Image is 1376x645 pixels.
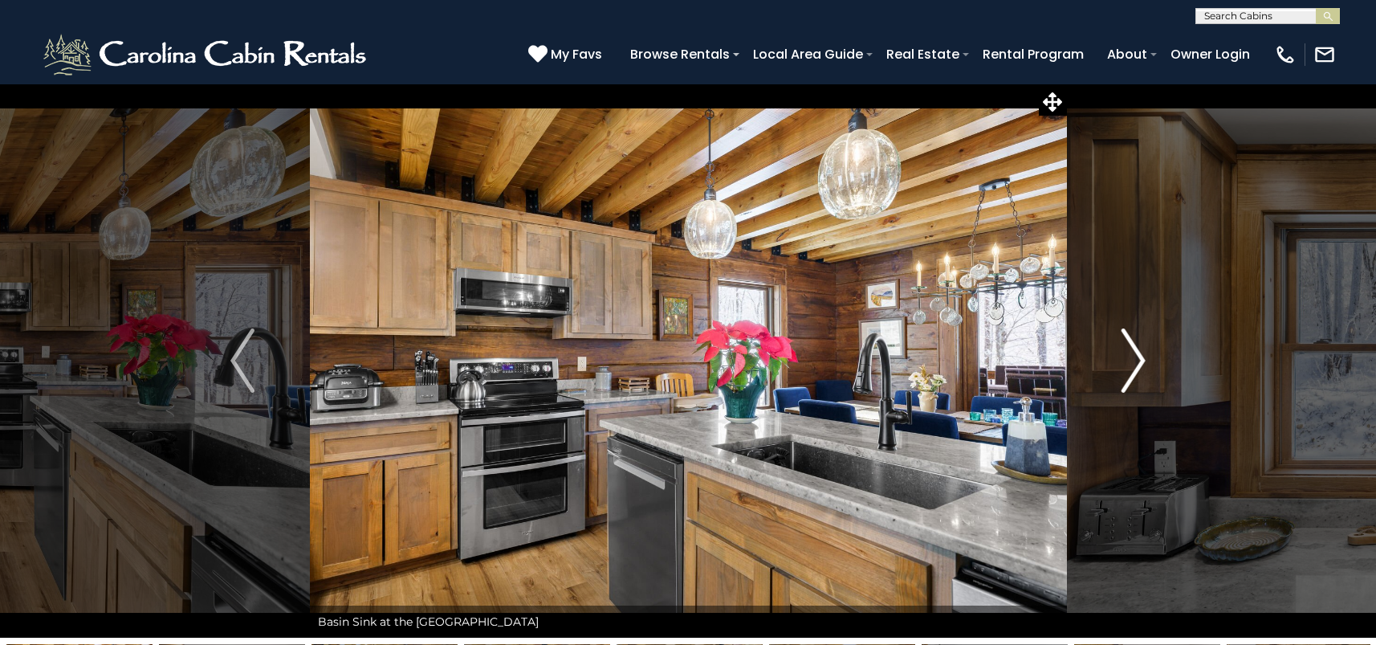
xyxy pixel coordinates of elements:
div: Basin Sink at the [GEOGRAPHIC_DATA] [310,606,1067,638]
img: phone-regular-white.png [1274,43,1297,66]
button: Next [1066,84,1201,638]
a: Real Estate [878,40,967,68]
a: Owner Login [1162,40,1258,68]
a: About [1099,40,1155,68]
a: Rental Program [975,40,1092,68]
img: arrow [1122,329,1146,393]
a: Local Area Guide [745,40,871,68]
img: mail-regular-white.png [1313,43,1336,66]
img: arrow [230,329,254,393]
a: My Favs [528,44,606,65]
span: My Favs [551,44,602,64]
a: Browse Rentals [622,40,738,68]
img: White-1-2.png [40,31,373,79]
button: Previous [175,84,310,638]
